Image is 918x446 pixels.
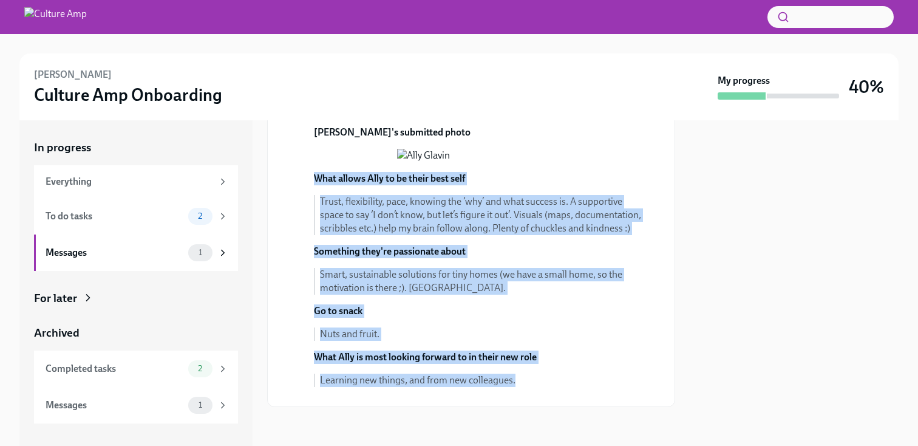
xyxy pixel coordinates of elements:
[46,362,183,376] div: Completed tasks
[34,84,222,106] h3: Culture Amp Onboarding
[191,400,209,410] span: 1
[34,290,238,306] a: For later
[46,210,183,223] div: To do tasks
[314,305,362,317] strong: Go to snack
[34,198,238,235] a: To do tasks2
[34,387,238,424] a: Messages1
[320,374,645,387] p: Learning new things, and from new colleagues.
[397,149,563,162] button: Zoom image
[314,245,466,257] strong: Something they're passionate about
[320,268,645,295] p: Smart, sustainable solutions for tiny homes (we have a small home, so the motivation is there ;)....
[34,290,77,306] div: For later
[34,351,238,387] a: Completed tasks2
[24,7,87,27] img: Culture Amp
[46,399,183,412] div: Messages
[191,248,209,257] span: 1
[34,140,238,156] a: In progress
[314,351,537,363] strong: What Ally is most looking forward to in their new role
[314,173,465,184] strong: What allows Ally to be their best self
[46,246,183,259] div: Messages
[34,68,112,81] h6: [PERSON_NAME]
[314,126,471,138] strong: [PERSON_NAME]'s submitted photo
[46,175,212,188] div: Everything
[34,325,238,341] a: Archived
[849,76,884,98] h3: 40%
[34,165,238,198] a: Everything
[191,211,209,221] span: 2
[320,195,645,235] p: Trust, flexibility, pace, knowing the ‘why’ and what success is. A supportive space to say ‘I don...
[34,235,238,271] a: Messages1
[718,74,770,87] strong: My progress
[191,364,209,373] span: 2
[320,328,645,341] p: Nuts and fruit.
